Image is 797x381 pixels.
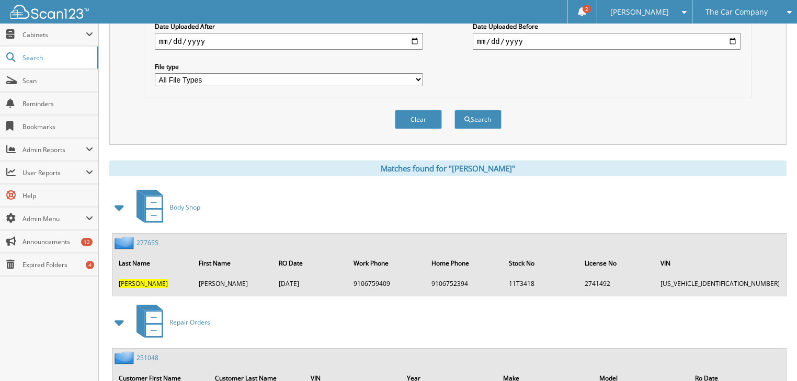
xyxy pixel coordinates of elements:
span: Announcements [22,237,93,246]
th: VIN [655,252,785,274]
span: User Reports [22,168,86,177]
span: Admin Menu [22,214,86,223]
th: License No [579,252,654,274]
a: 277655 [136,238,158,247]
label: Date Uploaded Before [473,22,742,31]
span: Expired Folders [22,260,93,269]
span: Help [22,191,93,200]
img: folder2.png [115,236,136,249]
th: Last Name [113,252,192,274]
td: [US_VEHICLE_IDENTIFICATION_NUMBER] [655,275,785,292]
span: The Car Company [705,9,768,15]
div: Matches found for "[PERSON_NAME]" [109,160,787,176]
button: Search [454,110,502,129]
span: Cabinets [22,30,86,39]
th: First Name [193,252,272,274]
span: Body Shop [169,203,200,212]
span: [PERSON_NAME] [119,279,168,288]
div: 12 [81,238,93,246]
span: [PERSON_NAME] [610,9,669,15]
label: Date Uploaded After [155,22,424,31]
label: File type [155,62,424,71]
td: 2741492 [579,275,654,292]
span: Search [22,53,92,62]
span: Scan [22,76,93,85]
span: Repair Orders [169,318,210,327]
span: Admin Reports [22,145,86,154]
a: 251048 [136,353,158,362]
span: 2 [583,5,591,13]
iframe: Chat Widget [745,331,797,381]
img: folder2.png [115,351,136,364]
th: RO Date [274,252,347,274]
th: Work Phone [348,252,425,274]
td: [PERSON_NAME] [193,275,272,292]
td: 11T3418 [504,275,578,292]
img: scan123-logo-white.svg [10,5,89,19]
button: Clear [395,110,442,129]
td: [DATE] [274,275,347,292]
span: Bookmarks [22,122,93,131]
td: 9106752394 [426,275,503,292]
a: Repair Orders [130,302,210,343]
input: end [473,33,742,50]
div: 4 [86,261,94,269]
th: Stock No [504,252,578,274]
td: 9106759409 [348,275,425,292]
input: start [155,33,424,50]
a: Body Shop [130,187,200,228]
th: Home Phone [426,252,503,274]
span: Reminders [22,99,93,108]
